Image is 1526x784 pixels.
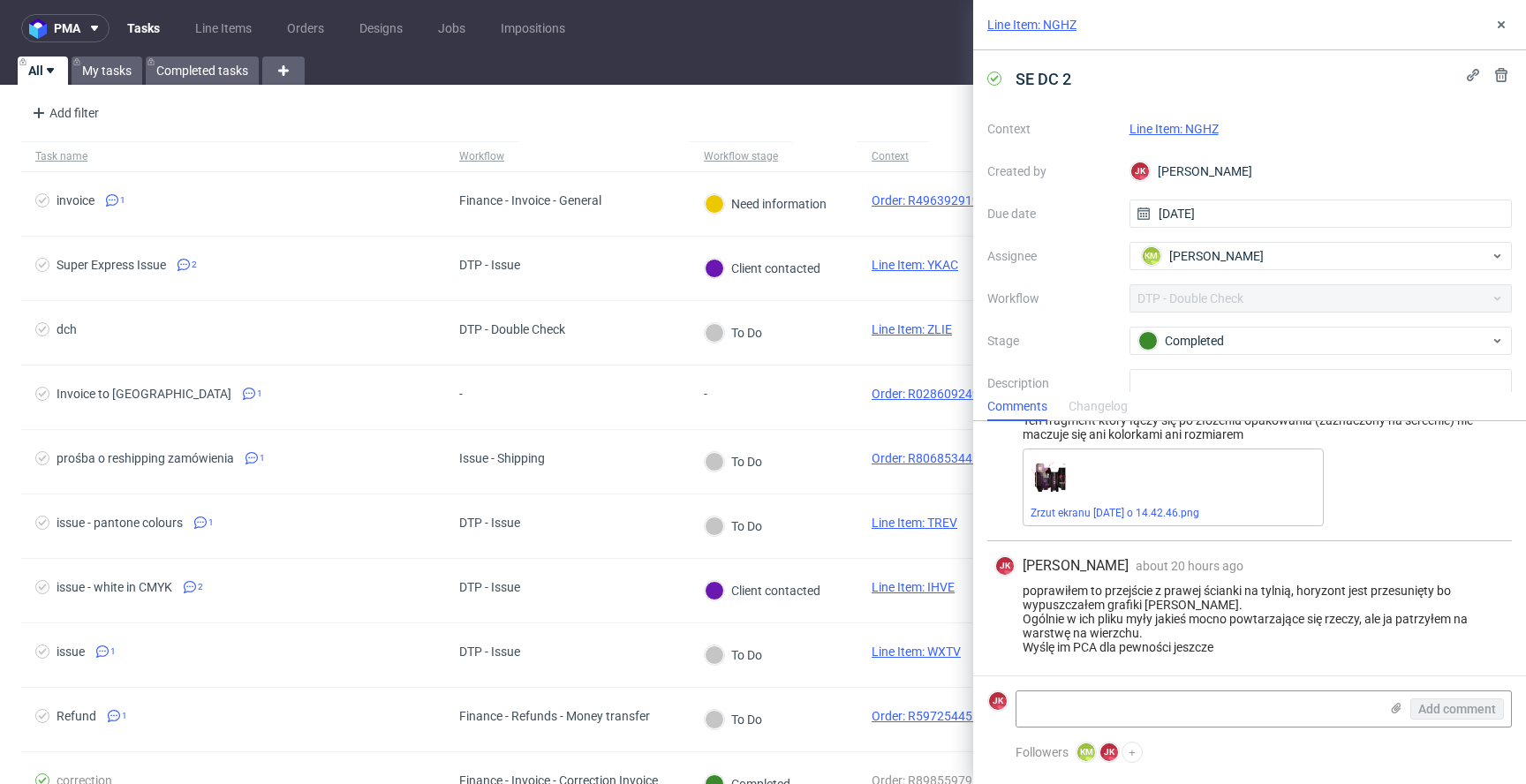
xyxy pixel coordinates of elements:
[21,14,110,42] button: pma
[72,57,142,85] a: My tasks
[994,584,1505,654] div: poprawiłem to przejście z prawej ścianki na tylnią, horyzont jest przesunięty bo wypuszczałem gra...
[57,451,234,465] div: prośba o reshipping zamówienia
[705,516,762,536] div: To Do
[872,258,958,272] a: Line Item: YKAC
[1023,556,1129,576] span: [PERSON_NAME]
[872,645,961,659] a: Line Item: WXTV
[987,393,1047,421] div: Comments
[987,161,1115,182] label: Created by
[872,451,979,465] a: Order: R806853445
[705,710,762,729] div: To Do
[459,387,502,401] div: -
[25,99,102,127] div: Add filter
[705,452,762,471] div: To Do
[459,451,545,465] div: Issue - Shipping
[1131,162,1149,180] figcaption: JK
[996,557,1014,575] figcaption: JK
[117,14,170,42] a: Tasks
[349,14,413,42] a: Designs
[705,259,820,278] div: Client contacted
[1031,507,1199,519] a: Zrzut ekranu [DATE] o 14.42.46.png
[57,258,166,272] div: Super Express Issue
[705,581,820,600] div: Client contacted
[18,57,68,85] a: All
[57,580,172,594] div: issue - white in CMYK
[989,692,1007,710] figcaption: JK
[987,288,1115,309] label: Workflow
[57,322,77,336] div: dch
[1031,460,1073,495] img: Zrzut ekranu 2025-08-25 o 14.42.46.png
[120,193,125,207] span: 1
[192,258,197,272] span: 2
[122,709,127,723] span: 1
[257,387,262,401] span: 1
[872,580,955,594] a: Line Item: IHVE
[459,193,601,207] div: Finance - Invoice - General
[57,193,94,207] div: invoice
[1138,331,1490,351] div: Completed
[1009,64,1078,94] span: SE DC 2
[276,14,335,42] a: Orders
[1136,559,1243,573] span: about 20 hours ago
[459,322,565,336] div: DTP - Double Check
[35,149,431,164] span: Task name
[459,516,520,530] div: DTP - Issue
[704,387,746,401] div: -
[459,258,520,272] div: DTP - Issue
[987,16,1077,34] a: Line Item: NGHZ
[872,322,952,336] a: Line Item: ZLIE
[427,14,476,42] a: Jobs
[872,709,979,723] a: Order: R597254455
[29,19,54,39] img: logo
[459,709,650,723] div: Finance - Refunds - Money transfer
[208,516,214,530] span: 1
[57,387,231,401] div: Invoice to [GEOGRAPHIC_DATA]
[705,323,762,343] div: To Do
[146,57,259,85] a: Completed tasks
[705,194,827,214] div: Need information
[987,203,1115,224] label: Due date
[872,149,914,163] div: Context
[57,645,85,659] div: issue
[987,373,1115,450] label: Description
[987,330,1115,351] label: Stage
[987,245,1115,267] label: Assignee
[1169,247,1264,265] span: [PERSON_NAME]
[459,645,520,659] div: DTP - Issue
[54,22,80,34] span: pma
[1143,247,1160,265] figcaption: KM
[872,516,957,530] a: Line Item: TREV
[490,14,576,42] a: Impositions
[57,709,96,723] div: Refund
[705,645,762,665] div: To Do
[459,580,520,594] div: DTP - Issue
[110,645,116,659] span: 1
[57,516,183,530] div: issue - pantone colours
[459,149,504,163] div: Workflow
[1129,157,1513,185] div: [PERSON_NAME]
[1129,122,1219,136] a: Line Item: NGHZ
[198,580,203,594] span: 2
[1077,743,1095,761] figcaption: KM
[872,387,979,401] a: Order: R028609249
[1100,743,1118,761] figcaption: JK
[987,118,1115,139] label: Context
[1122,742,1143,763] button: +
[1069,393,1128,421] div: Changelog
[185,14,262,42] a: Line Items
[704,149,778,163] div: Workflow stage
[1016,745,1069,759] span: Followers
[260,451,265,465] span: 1
[872,193,979,207] a: Order: R496392919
